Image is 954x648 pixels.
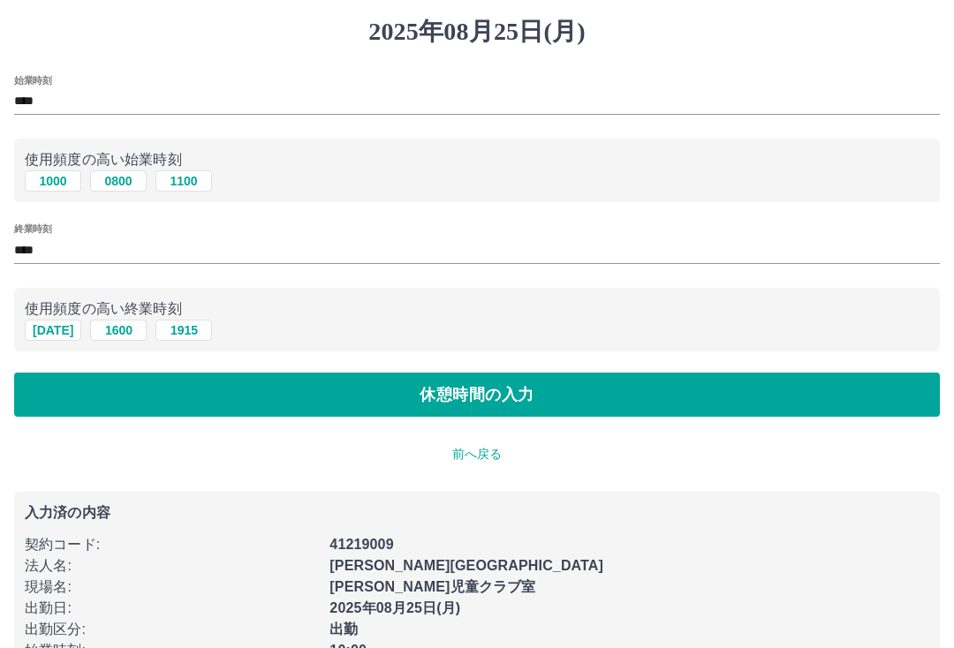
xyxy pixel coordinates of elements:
button: [DATE] [25,320,81,341]
button: 1000 [25,170,81,192]
p: 使用頻度の高い始業時刻 [25,149,929,170]
b: 2025年08月25日(月) [329,600,460,615]
button: 休憩時間の入力 [14,373,940,417]
b: 41219009 [329,537,393,552]
p: 出勤日 : [25,598,319,619]
p: 入力済の内容 [25,506,929,520]
button: 1600 [90,320,147,341]
p: 使用頻度の高い終業時刻 [25,298,929,320]
p: 出勤区分 : [25,619,319,640]
label: 終業時刻 [14,222,51,236]
b: [PERSON_NAME][GEOGRAPHIC_DATA] [329,558,603,573]
b: 出勤 [329,622,358,637]
h1: 2025年08月25日(月) [14,17,940,47]
button: 1915 [155,320,212,341]
button: 1100 [155,170,212,192]
label: 始業時刻 [14,73,51,87]
b: [PERSON_NAME]児童クラブ室 [329,579,535,594]
p: 前へ戻る [14,445,940,463]
p: 契約コード : [25,534,319,555]
p: 現場名 : [25,576,319,598]
p: 法人名 : [25,555,319,576]
button: 0800 [90,170,147,192]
